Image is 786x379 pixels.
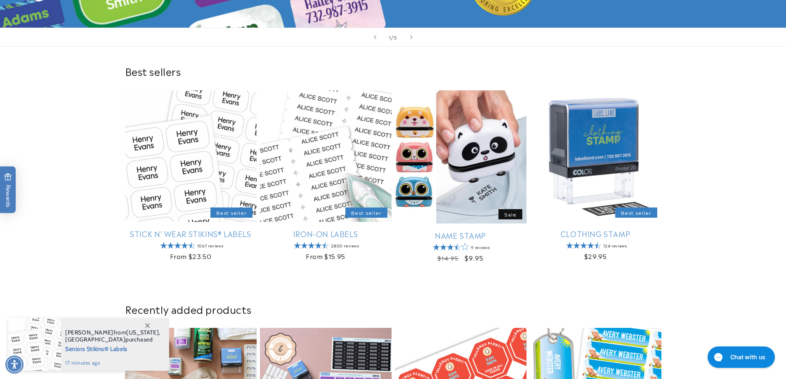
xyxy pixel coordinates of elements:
span: [PERSON_NAME] [65,329,113,336]
a: Name Stamp [395,231,526,240]
span: / [391,33,394,41]
span: [GEOGRAPHIC_DATA] [65,336,125,343]
span: Seniors Stikins® Labels [65,343,161,353]
button: Previous slide [366,28,384,46]
ul: Slider [125,90,661,270]
span: from , purchased [65,329,161,343]
h2: Recently added products [125,303,661,315]
span: 1 [389,33,391,41]
iframe: Gorgias live chat messenger [703,344,778,371]
span: Rewards [4,173,12,207]
a: Clothing Stamp [530,229,661,238]
a: Stick N' Wear Stikins® Labels [125,229,257,238]
a: Iron-On Labels [260,229,392,238]
span: 17 minutes ago [65,359,161,367]
div: Accessibility Menu [5,355,24,374]
span: [US_STATE] [126,329,159,336]
h2: Best sellers [125,65,661,78]
span: 5 [394,33,397,41]
button: Next slide [402,28,420,46]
